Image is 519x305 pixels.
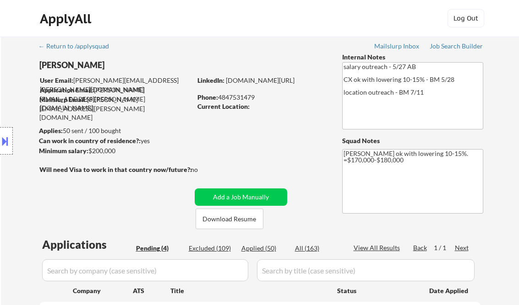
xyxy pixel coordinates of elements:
a: Job Search Builder [430,43,483,52]
div: ApplyAll [40,11,94,27]
div: Pending (4) [136,244,182,253]
div: ← Return to /applysquad [38,43,118,49]
div: Applied (50) [241,244,287,253]
button: Log Out [448,9,484,27]
strong: Phone: [197,93,218,101]
strong: LinkedIn: [197,76,224,84]
div: 1 / 1 [434,243,455,252]
div: ATS [133,286,170,295]
div: Squad Notes [342,136,483,145]
button: Add a Job Manually [195,188,287,206]
div: Internal Notes [342,53,483,62]
div: Date Applied [429,286,470,295]
button: Download Resume [196,209,263,229]
div: Next [455,243,470,252]
div: Title [170,286,328,295]
div: Job Search Builder [430,43,483,49]
div: Applications [42,239,133,250]
div: View All Results [354,243,403,252]
a: Mailslurp Inbox [374,43,420,52]
input: Search by title (case sensitive) [257,259,475,281]
div: Status [337,282,416,299]
div: 4847531479 [197,93,327,102]
strong: Current Location: [197,102,250,110]
div: Company [73,286,133,295]
input: Search by company (case sensitive) [42,259,248,281]
div: All (163) [295,244,341,253]
div: Mailslurp Inbox [374,43,420,49]
div: Back [413,243,428,252]
a: [DOMAIN_NAME][URL] [226,76,295,84]
a: ← Return to /applysquad [38,43,118,52]
div: no [191,165,217,174]
div: Excluded (109) [189,244,235,253]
